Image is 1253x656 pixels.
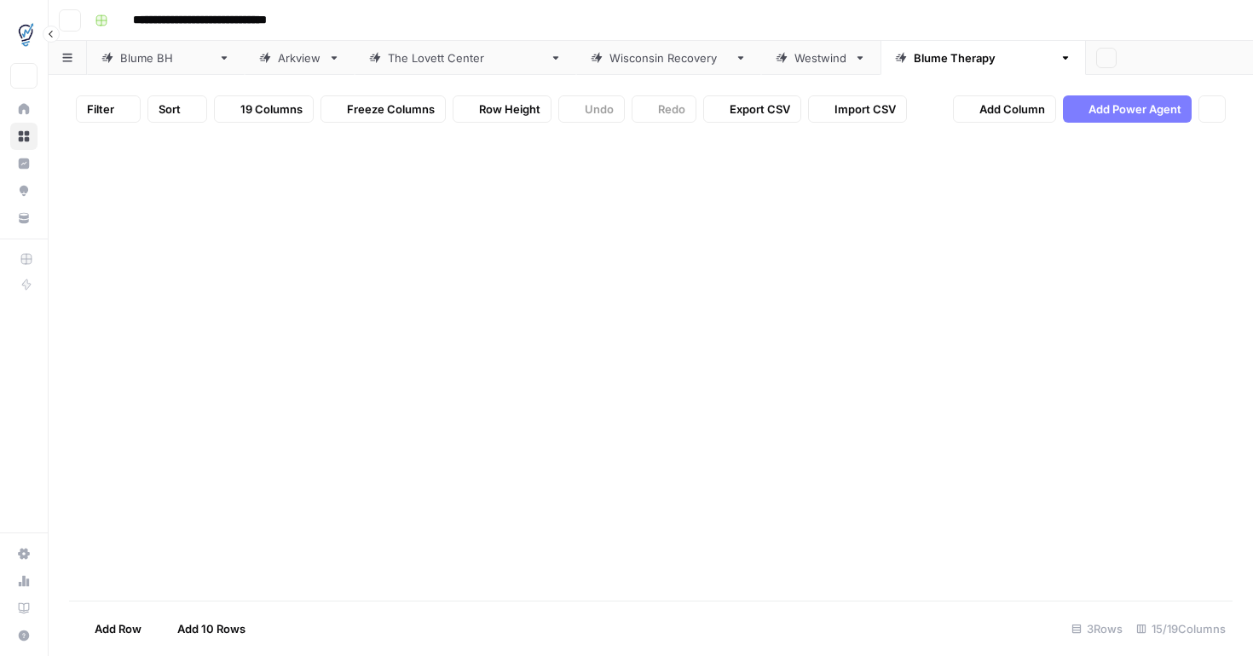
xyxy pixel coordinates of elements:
a: Arkview [245,41,355,75]
button: Add Row [69,615,152,642]
button: Export CSV [703,95,801,123]
button: Undo [558,95,625,123]
button: Add Column [953,95,1056,123]
a: [PERSON_NAME] [87,41,245,75]
span: Undo [585,101,614,118]
span: Add Row [95,620,141,637]
a: [US_STATE] Recovery [576,41,761,75]
button: Sort [147,95,207,123]
div: The [PERSON_NAME] Center [388,49,543,66]
div: [PERSON_NAME] [120,49,211,66]
img: TDI Content Team Logo [10,20,41,50]
span: Row Height [479,101,540,118]
div: Westwind [794,49,847,66]
button: Add Power Agent [1063,95,1192,123]
div: Arkview [278,49,321,66]
button: Redo [632,95,696,123]
a: Usage [10,567,38,595]
span: Filter [87,101,114,118]
span: Add Power Agent [1088,101,1181,118]
div: 15/19 Columns [1129,615,1233,642]
button: Freeze Columns [320,95,446,123]
a: Learning Hub [10,595,38,622]
button: Filter [76,95,141,123]
div: [US_STATE] Recovery [609,49,728,66]
a: Insights [10,150,38,177]
button: Help + Support [10,622,38,649]
span: Freeze Columns [347,101,435,118]
a: Settings [10,540,38,567]
a: [PERSON_NAME] Therapy [881,41,1086,75]
span: Sort [159,101,181,118]
button: Workspace: TDI Content Team [10,14,38,56]
a: Home [10,95,38,123]
button: Import CSV [808,95,907,123]
button: Row Height [453,95,551,123]
button: Add 10 Rows [152,615,256,642]
a: Your Data [10,204,38,232]
span: Add 10 Rows [177,620,245,637]
div: [PERSON_NAME] Therapy [914,49,1053,66]
span: Redo [658,101,685,118]
a: The [PERSON_NAME] Center [355,41,576,75]
a: Opportunities [10,177,38,204]
span: Add Column [979,101,1045,118]
span: Import CSV [834,101,896,118]
a: Westwind [761,41,881,75]
button: 19 Columns [214,95,314,123]
span: 19 Columns [240,101,303,118]
div: 3 Rows [1065,615,1129,642]
span: Export CSV [730,101,790,118]
a: Browse [10,123,38,150]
